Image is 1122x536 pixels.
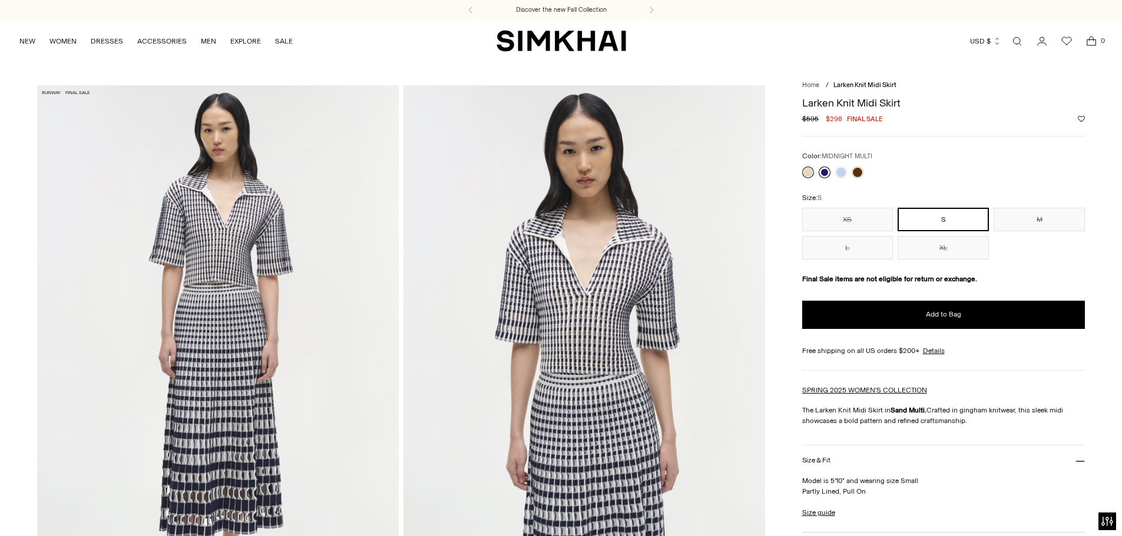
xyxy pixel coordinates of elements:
[802,81,819,89] a: Home
[898,236,989,259] button: XL
[802,81,1085,91] nav: breadcrumbs
[275,28,293,54] a: SALE
[497,29,626,52] a: SIMKHAI
[516,5,607,15] a: Discover the new Fall Collection
[1097,35,1108,46] span: 0
[994,208,1085,231] button: M
[817,194,822,202] span: S
[802,386,927,394] a: SPRING 2025 WOMEN'S COLLECTION
[833,81,896,89] span: Larken Knit Midi Skirt
[802,236,893,259] button: L
[49,28,77,54] a: WOMEN
[802,151,872,162] label: Color:
[802,192,822,204] label: Size:
[1078,115,1085,122] button: Add to Wishlist
[926,309,961,319] span: Add to Bag
[230,28,261,54] a: EXPLORE
[1055,29,1078,53] a: Wishlist
[201,28,216,54] a: MEN
[802,445,1085,475] button: Size & Fit
[802,507,835,518] a: Size guide
[802,98,1085,108] h1: Larken Knit Midi Skirt
[802,345,1085,356] div: Free shipping on all US orders $200+
[802,405,1085,426] p: The Larken Knit Midi Skirt in Crafted in gingham knitwear, this sleek midi showcases a bold patte...
[802,114,819,124] s: $595
[1005,29,1029,53] a: Open search modal
[802,275,977,283] strong: Final Sale items are not eligible for return or exchange.
[802,475,1085,497] p: Model is 5'10" and wearing size Small Partly Lined, Pull On
[802,301,1085,329] button: Add to Bag
[137,28,187,54] a: ACCESSORIES
[898,208,989,231] button: S
[923,345,945,356] a: Details
[19,28,35,54] a: NEW
[1080,29,1103,53] a: Open cart modal
[802,208,893,231] button: XS
[891,406,926,414] strong: Sand Multi.
[826,114,842,124] span: $298
[1030,29,1054,53] a: Go to the account page
[970,28,1001,54] button: USD $
[802,457,830,464] h3: Size & Fit
[822,152,872,160] span: MIDNIGHT MULTI
[826,81,829,91] div: /
[91,28,123,54] a: DRESSES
